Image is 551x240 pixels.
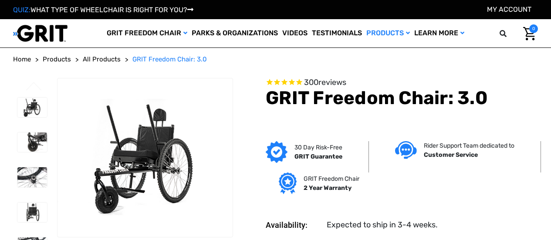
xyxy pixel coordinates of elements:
[487,5,531,14] a: Account
[266,78,538,88] span: Rated 4.6 out of 5 stars 300 reviews
[57,99,233,216] img: GRIT Freedom Chair: 3.0
[529,24,538,33] span: 0
[364,19,412,47] a: Products
[13,6,30,14] span: QUIZ:
[13,54,31,64] a: Home
[294,143,342,152] p: 30 Day Risk-Free
[294,153,342,160] strong: GRIT Guarantee
[13,55,31,63] span: Home
[13,54,538,64] nav: Breadcrumb
[304,174,359,183] p: GRIT Freedom Chair
[17,203,47,222] img: GRIT Freedom Chair: 3.0
[25,82,43,92] button: Go to slide 3 of 3
[132,54,207,64] a: GRIT Freedom Chair: 3.0
[83,55,121,63] span: All Products
[424,151,478,159] strong: Customer Service
[327,219,438,231] dd: Expected to ship in 3-4 weeks.
[318,78,346,87] span: reviews
[17,167,47,187] img: GRIT Freedom Chair: 3.0
[523,27,536,41] img: Cart
[43,54,71,64] a: Products
[279,172,297,194] img: Grit freedom
[395,141,417,159] img: Customer service
[17,98,47,117] img: GRIT Freedom Chair: 3.0
[83,54,121,64] a: All Products
[43,55,71,63] span: Products
[304,184,352,192] strong: 2 Year Warranty
[105,19,189,47] a: GRIT Freedom Chair
[266,219,321,231] dt: Availability:
[13,6,193,14] a: QUIZ:WHAT TYPE OF WHEELCHAIR IS RIGHT FOR YOU?
[504,24,517,43] input: Search
[17,132,47,152] img: GRIT Freedom Chair: 3.0
[132,55,207,63] span: GRIT Freedom Chair: 3.0
[13,24,68,42] img: GRIT All-Terrain Wheelchair and Mobility Equipment
[280,19,310,47] a: Videos
[304,78,346,87] span: 300 reviews
[424,141,514,150] p: Rider Support Team dedicated to
[517,24,538,43] a: Cart with 0 items
[310,19,364,47] a: Testimonials
[266,87,538,109] h1: GRIT Freedom Chair: 3.0
[412,19,466,47] a: Learn More
[189,19,280,47] a: Parks & Organizations
[266,141,287,163] img: GRIT Guarantee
